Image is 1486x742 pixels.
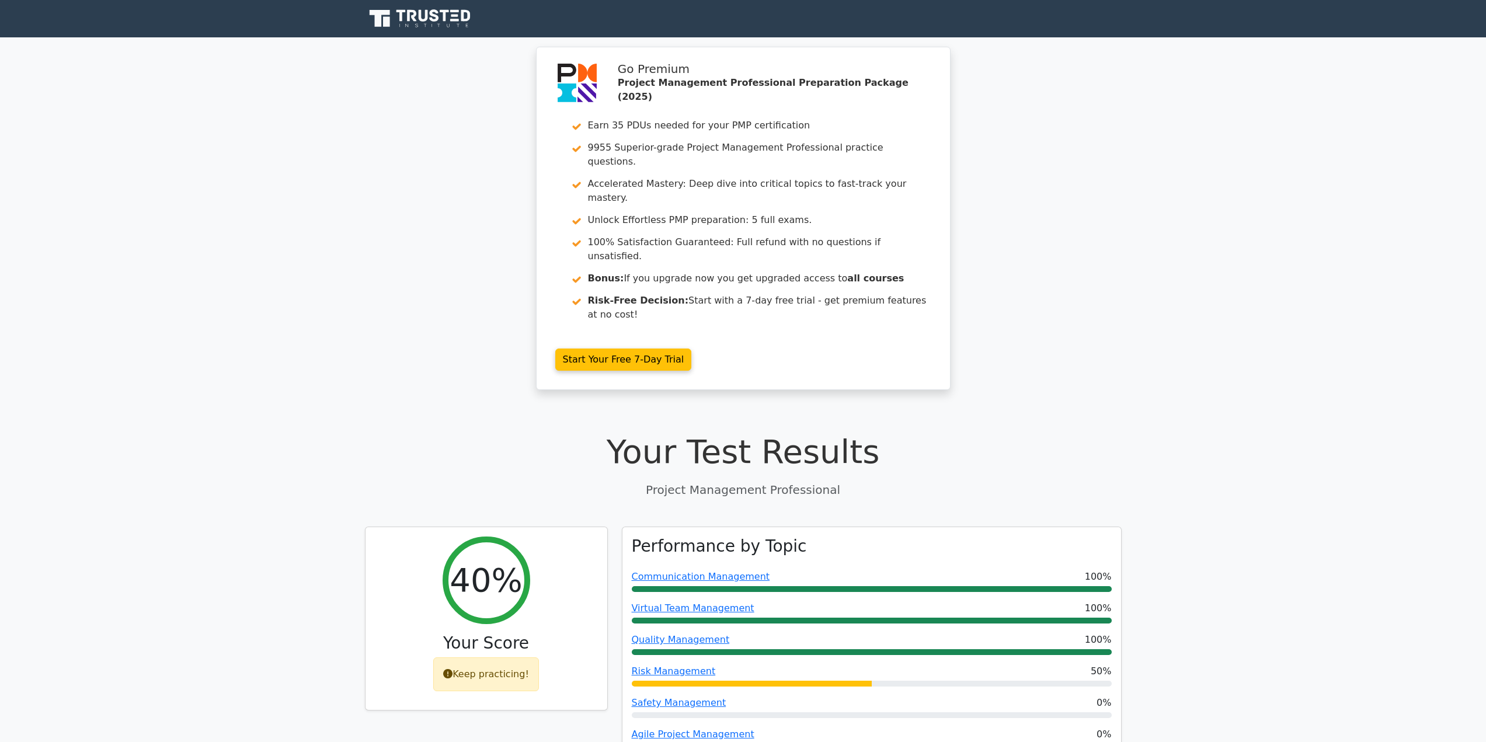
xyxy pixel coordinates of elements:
div: Keep practicing! [433,657,539,691]
a: Quality Management [632,634,730,645]
a: Virtual Team Management [632,602,754,614]
a: Start Your Free 7-Day Trial [555,349,692,371]
span: 100% [1085,633,1112,647]
a: Communication Management [632,571,770,582]
span: 100% [1085,570,1112,584]
h1: Your Test Results [365,432,1122,471]
a: Agile Project Management [632,729,754,740]
h3: Performance by Topic [632,537,807,556]
h2: 40% [450,560,522,600]
a: Risk Management [632,666,716,677]
p: Project Management Professional [365,481,1122,499]
span: 0% [1097,696,1111,710]
a: Safety Management [632,697,726,708]
span: 50% [1091,664,1112,678]
span: 0% [1097,727,1111,741]
h3: Your Score [375,633,598,653]
span: 100% [1085,601,1112,615]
